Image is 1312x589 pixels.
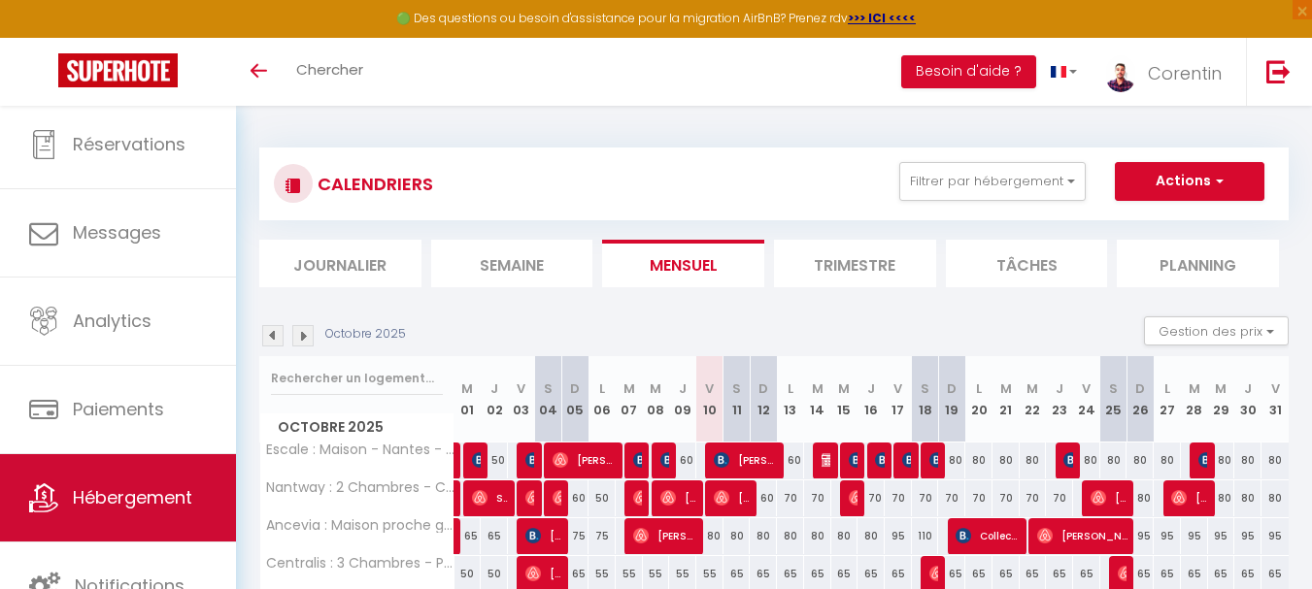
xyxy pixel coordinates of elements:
span: [PERSON_NAME] [902,442,911,478]
th: 16 [858,356,885,442]
th: 24 [1073,356,1100,442]
span: Corentin [1148,61,1222,85]
th: 27 [1154,356,1181,442]
div: 65 [481,518,508,554]
div: 80 [1100,442,1127,478]
th: 04 [535,356,562,442]
a: Sofip [PERSON_NAME] [454,518,464,555]
span: [PERSON_NAME] [633,479,642,516]
div: 80 [696,518,723,554]
abbr: V [1082,379,1091,398]
th: 17 [885,356,912,442]
th: 18 [912,356,939,442]
button: Gestion des prix [1144,316,1289,345]
th: 31 [1262,356,1289,442]
abbr: V [517,379,525,398]
span: Octobre 2025 [260,413,454,442]
abbr: M [1026,379,1038,398]
p: Octobre 2025 [325,325,406,344]
div: 80 [1234,442,1262,478]
th: 01 [454,356,482,442]
abbr: J [490,379,498,398]
th: 06 [589,356,616,442]
abbr: J [1056,379,1063,398]
div: 65 [454,518,482,554]
img: Super Booking [58,53,178,87]
span: [PERSON_NAME] [525,442,534,478]
th: 10 [696,356,723,442]
div: 110 [912,518,939,554]
span: [PERSON_NAME] [714,479,750,516]
div: 60 [669,442,696,478]
div: 80 [992,442,1020,478]
div: 95 [1262,518,1289,554]
div: 80 [831,518,858,554]
div: 80 [858,518,885,554]
span: Nantway : 2 Chambres - Centre [GEOGRAPHIC_DATA] - Aéroport [263,480,457,495]
abbr: L [976,379,982,398]
div: 80 [1127,480,1154,516]
span: [PERSON_NAME] [633,517,696,554]
abbr: S [921,379,929,398]
abbr: V [705,379,714,398]
div: 70 [777,480,804,516]
th: 07 [616,356,643,442]
div: 95 [1234,518,1262,554]
span: [PERSON_NAME] [472,442,481,478]
div: 70 [992,480,1020,516]
abbr: M [650,379,661,398]
th: 29 [1208,356,1235,442]
div: 95 [1208,518,1235,554]
span: Srp Sbsa [472,479,508,516]
span: Collectif errances [956,517,1019,554]
div: 95 [885,518,912,554]
span: [PERSON_NAME] [553,442,616,478]
div: 95 [1181,518,1208,554]
th: 19 [938,356,965,442]
div: 80 [1234,480,1262,516]
div: 95 [1154,518,1181,554]
th: 14 [804,356,831,442]
span: [PERSON_NAME] [660,442,669,478]
div: 80 [938,442,965,478]
span: [PERSON_NAME] [1091,479,1127,516]
abbr: M [1000,379,1012,398]
th: 03 [508,356,535,442]
div: 70 [1020,480,1047,516]
li: Planning [1117,240,1279,287]
th: 28 [1181,356,1208,442]
div: 80 [750,518,777,554]
span: [PERSON_NAME] [822,442,830,478]
span: Paiements [73,397,164,421]
abbr: D [947,379,957,398]
div: 75 [561,518,589,554]
abbr: L [788,379,793,398]
span: [PERSON_NAME] [553,479,561,516]
span: [PERSON_NAME] [660,479,696,516]
span: [PERSON_NAME] [525,479,534,516]
abbr: M [838,379,850,398]
abbr: M [1189,379,1200,398]
li: Tâches [946,240,1108,287]
span: Centralis : 3 Chambres - Parking inclus [263,556,457,571]
abbr: J [1244,379,1252,398]
div: 70 [912,480,939,516]
span: Escale : Maison - Nantes - Aéroport [263,442,457,457]
th: 21 [992,356,1020,442]
span: Analytics [73,309,151,333]
th: 13 [777,356,804,442]
span: [PERSON_NAME] [875,442,884,478]
span: Hébergement [73,485,192,509]
div: 80 [1208,480,1235,516]
img: logout [1266,59,1291,83]
strong: >>> ICI <<<< [848,10,916,26]
button: Actions [1115,162,1264,201]
th: 26 [1127,356,1154,442]
li: Semaine [431,240,593,287]
img: ... [1106,55,1135,93]
span: Ancevia : Maison proche gare et [GEOGRAPHIC_DATA] avec jardin [263,518,457,533]
li: Trimestre [774,240,936,287]
div: 70 [965,480,992,516]
th: 02 [481,356,508,442]
abbr: S [544,379,553,398]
